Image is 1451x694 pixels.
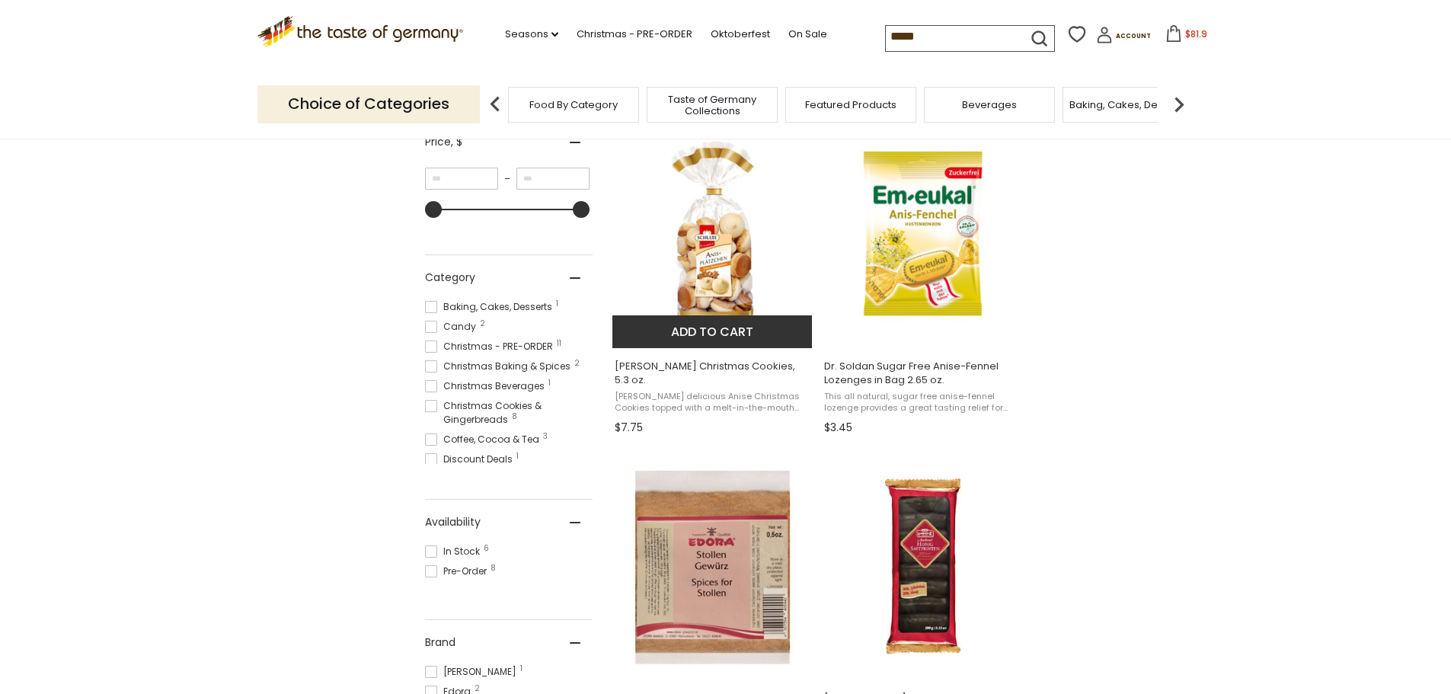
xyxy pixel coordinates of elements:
span: This all natural, sugar free anise-fennel lozenge provides a great tasting relief for scratchy th... [824,391,1021,414]
span: [PERSON_NAME] [425,665,521,679]
span: 1 [520,665,523,673]
span: [PERSON_NAME] Christmas Cookies, 5.3 oz. [615,360,812,387]
span: Category [425,270,475,286]
span: Brand [425,635,455,651]
span: 1 [548,379,551,387]
a: Beverages [962,99,1017,110]
span: Christmas Beverages [425,379,549,393]
p: Choice of Categories [257,85,480,123]
span: Account [1116,32,1151,40]
span: 8 [491,564,496,572]
span: Christmas Cookies & Gingerbreads [425,399,593,427]
span: Dr. Soldan Sugar Free Anise-Fennel Lozenges in Bag 2.65 oz. [824,360,1021,387]
span: 2 [475,685,480,692]
input: Minimum value [425,168,498,190]
span: 2 [480,320,485,328]
a: Seasons [505,26,558,43]
span: Christmas Baking & Spices [425,360,575,373]
span: In Stock [425,545,484,558]
span: 8 [512,413,517,421]
span: $81.9 [1185,27,1207,40]
a: Food By Category [529,99,618,110]
a: On Sale [788,26,827,43]
img: next arrow [1164,89,1194,120]
span: [PERSON_NAME] delicious Anise Christmas Cookies topped with a melt-in-the-mouth icing. Perfect to... [615,391,812,414]
a: Oktoberfest [711,26,770,43]
span: Availability [425,514,481,530]
span: 3 [543,433,548,440]
span: 1 [516,453,519,460]
span: – [498,172,516,186]
a: Schulte Anise Christmas Cookies, 5.3 oz. [612,120,814,440]
button: $81.9 [1154,25,1219,48]
span: $3.45 [824,420,852,436]
span: Price [425,134,462,150]
span: 2 [574,360,580,367]
button: Add to cart [612,315,813,348]
span: Discount Deals [425,453,517,466]
a: Dr. Soldan Sugar Free Anise-Fennel Lozenges in Bag 2.65 oz. [822,120,1024,440]
span: 6 [484,545,489,552]
span: 1 [556,300,558,308]
span: Pre-Order [425,564,491,578]
input: Maximum value [516,168,590,190]
a: Christmas - PRE-ORDER [577,26,692,43]
span: 11 [557,340,561,347]
img: Lambertz Honey Infused Printen Lebkuchen [822,465,1024,667]
img: previous arrow [480,89,510,120]
img: Schulte Anise Christmas Cookies [612,133,814,335]
span: Baking, Cakes, Desserts [425,300,557,314]
a: Account [1096,27,1151,49]
a: Featured Products [805,99,896,110]
span: Candy [425,320,481,334]
span: Coffee, Cocoa & Tea [425,433,544,446]
img: Edora Stollen Spices [612,465,814,667]
span: , $ [451,134,462,149]
a: Taste of Germany Collections [651,94,773,117]
span: Christmas - PRE-ORDER [425,340,558,353]
img: Dr. Soldan Sugar Free Anise-Fennel [822,133,1024,335]
span: $7.75 [615,420,643,436]
a: Baking, Cakes, Desserts [1069,99,1187,110]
